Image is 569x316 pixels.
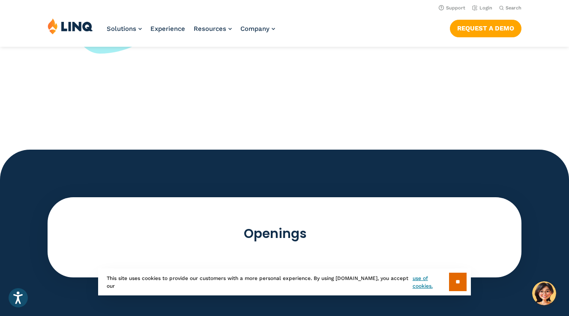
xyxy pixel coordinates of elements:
[472,5,492,11] a: Login
[240,25,275,33] a: Company
[107,25,136,33] span: Solutions
[450,18,521,37] nav: Button Navigation
[48,18,93,34] img: LINQ | K‑12 Software
[439,5,465,11] a: Support
[48,225,503,243] h2: Openings
[240,25,270,33] span: Company
[107,18,275,46] nav: Primary Navigation
[194,25,226,33] span: Resources
[194,25,232,33] a: Resources
[107,25,142,33] a: Solutions
[499,5,521,11] button: Open Search Bar
[150,25,185,33] a: Experience
[413,274,449,290] a: use of cookies.
[506,5,521,11] span: Search
[98,268,471,295] div: This site uses cookies to provide our customers with a more personal experience. By using [DOMAIN...
[532,281,556,305] button: Hello, have a question? Let’s chat.
[450,20,521,37] a: Request a Demo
